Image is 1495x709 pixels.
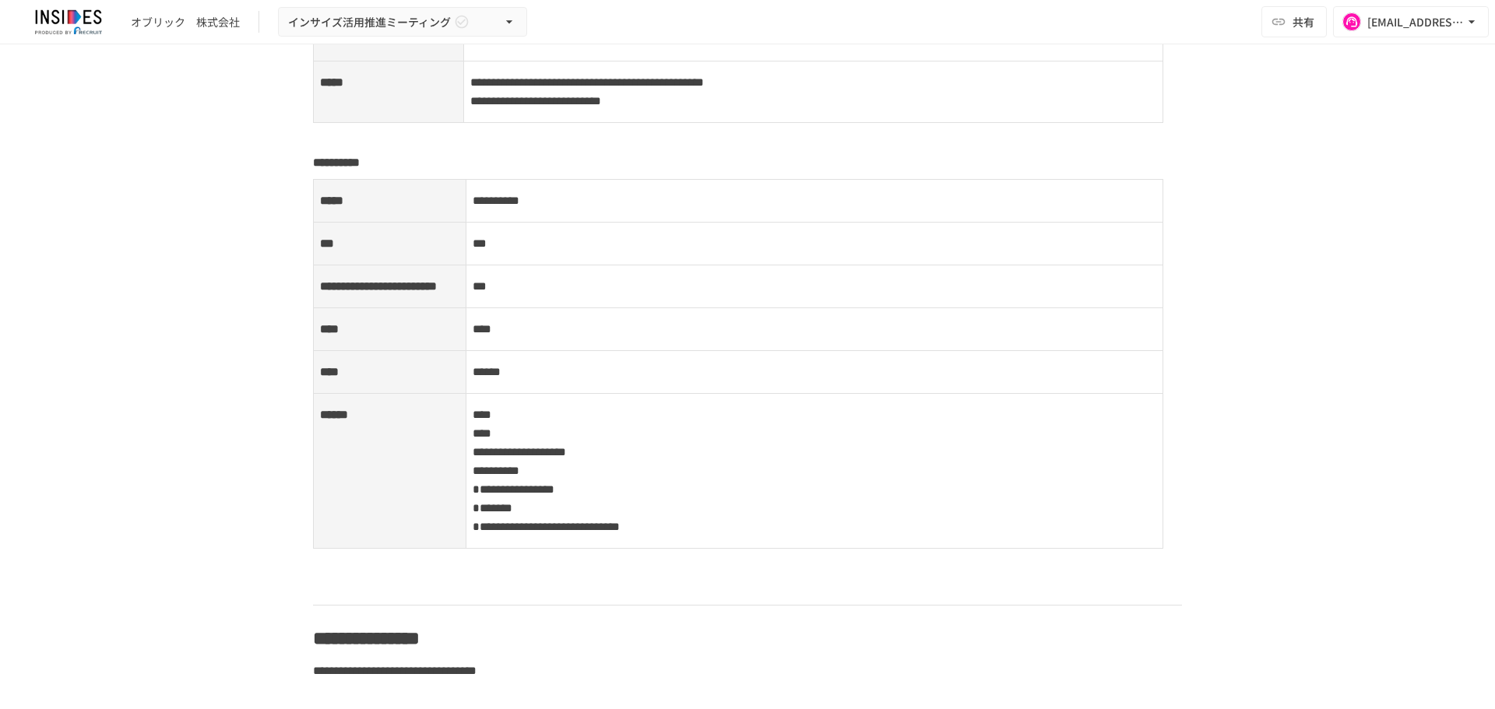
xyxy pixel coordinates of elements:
[288,12,451,32] span: インサイズ活用推進ミーティング
[19,9,118,34] img: JmGSPSkPjKwBq77AtHmwC7bJguQHJlCRQfAXtnx4WuV
[1367,12,1464,32] div: [EMAIL_ADDRESS][DOMAIN_NAME]
[1261,6,1327,37] button: 共有
[1293,13,1314,30] span: 共有
[278,7,527,37] button: インサイズ活用推進ミーティング
[131,14,240,30] div: オブリック 株式会社
[1333,6,1489,37] button: [EMAIL_ADDRESS][DOMAIN_NAME]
